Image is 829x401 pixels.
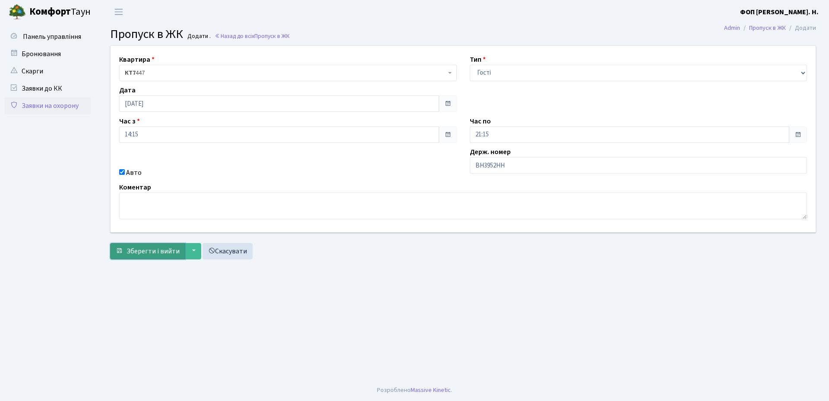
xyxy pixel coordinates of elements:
[470,116,491,126] label: Час по
[29,5,91,19] span: Таун
[203,243,253,259] a: Скасувати
[23,32,81,41] span: Панель управління
[110,243,185,259] button: Зберегти і вийти
[29,5,71,19] b: Комфорт
[4,97,91,114] a: Заявки на охорону
[470,54,486,65] label: Тип
[4,28,91,45] a: Панель управління
[724,23,740,32] a: Admin
[9,3,26,21] img: logo.png
[786,23,816,33] li: Додати
[470,147,511,157] label: Держ. номер
[4,45,91,63] a: Бронювання
[4,80,91,97] a: Заявки до КК
[740,7,819,17] a: ФОП [PERSON_NAME]. Н.
[377,385,452,395] div: Розроблено .
[215,32,290,40] a: Назад до всіхПропуск в ЖК
[125,69,446,77] span: <b>КТ7</b>&nbsp;&nbsp;&nbsp;447
[4,63,91,80] a: Скарги
[127,246,180,256] span: Зберегти і вийти
[125,69,136,77] b: КТ7
[119,54,155,65] label: Квартира
[126,167,142,178] label: Авто
[186,33,211,40] small: Додати .
[749,23,786,32] a: Пропуск в ЖК
[119,182,151,193] label: Коментар
[110,25,183,43] span: Пропуск в ЖК
[119,65,457,81] span: <b>КТ7</b>&nbsp;&nbsp;&nbsp;447
[119,116,140,126] label: Час з
[108,5,130,19] button: Переключити навігацію
[254,32,290,40] span: Пропуск в ЖК
[470,157,807,174] input: AA0001AA
[711,19,829,37] nav: breadcrumb
[119,85,136,95] label: Дата
[411,385,451,395] a: Massive Kinetic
